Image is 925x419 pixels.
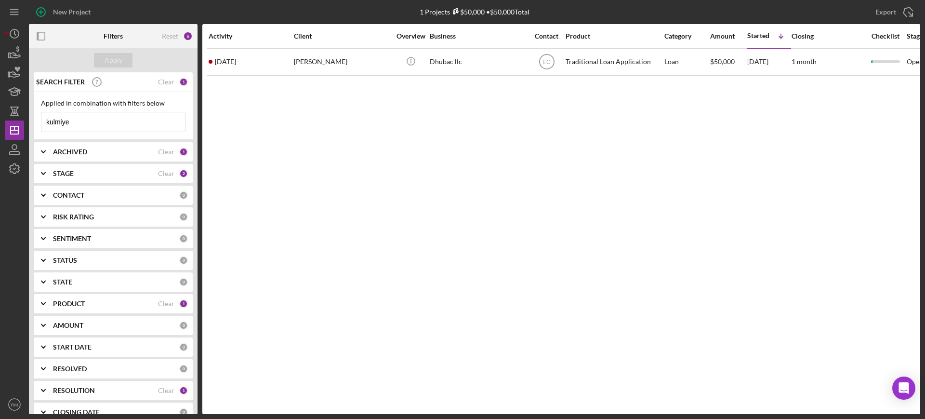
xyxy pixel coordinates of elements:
[36,78,85,86] b: SEARCH FILTER
[215,58,236,66] time: 2025-09-19 07:05
[792,57,817,66] time: 1 month
[179,213,188,221] div: 0
[710,32,746,40] div: Amount
[158,148,174,156] div: Clear
[53,365,87,373] b: RESOLVED
[710,57,735,66] span: $50,000
[892,377,915,400] div: Open Intercom Messenger
[430,49,526,75] div: Dhubac llc
[179,169,188,178] div: 2
[158,78,174,86] div: Clear
[179,321,188,330] div: 0
[420,8,529,16] div: 1 Projects • $50,000 Total
[566,32,662,40] div: Product
[53,191,84,199] b: CONTACT
[53,170,74,177] b: STAGE
[53,257,77,264] b: STATUS
[53,235,91,243] b: SENTIMENT
[94,53,132,68] button: Apply
[209,32,293,40] div: Activity
[53,2,91,22] div: New Project
[53,408,100,416] b: CLOSING DATE
[664,32,709,40] div: Category
[865,32,906,40] div: Checklist
[179,148,188,156] div: 1
[53,148,87,156] b: ARCHIVED
[158,170,174,177] div: Clear
[104,32,123,40] b: Filters
[5,395,24,414] button: RM
[53,387,95,394] b: RESOLUTION
[53,213,94,221] b: RISK RATING
[29,2,100,22] button: New Project
[53,300,85,308] b: PRODUCT
[179,386,188,395] div: 1
[747,32,769,40] div: Started
[179,191,188,200] div: 0
[179,299,188,308] div: 1
[393,32,429,40] div: Overview
[53,322,83,329] b: AMOUNT
[179,408,188,417] div: 0
[53,343,92,351] b: START DATE
[41,99,185,107] div: Applied in combination with filters below
[543,59,551,66] text: LC
[183,31,193,41] div: 6
[105,53,122,68] div: Apply
[747,49,791,75] div: [DATE]
[430,32,526,40] div: Business
[53,278,72,286] b: STATE
[158,300,174,308] div: Clear
[664,49,709,75] div: Loan
[294,32,390,40] div: Client
[11,402,18,407] text: RM
[294,49,390,75] div: [PERSON_NAME]
[179,365,188,373] div: 0
[529,32,565,40] div: Contact
[179,256,188,265] div: 0
[158,387,174,394] div: Clear
[866,2,920,22] button: Export
[179,78,188,86] div: 1
[875,2,896,22] div: Export
[179,278,188,286] div: 0
[179,343,188,351] div: 0
[162,32,178,40] div: Reset
[450,8,485,16] div: $50,000
[792,32,864,40] div: Closing
[566,49,662,75] div: Traditional Loan Application
[179,234,188,243] div: 0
